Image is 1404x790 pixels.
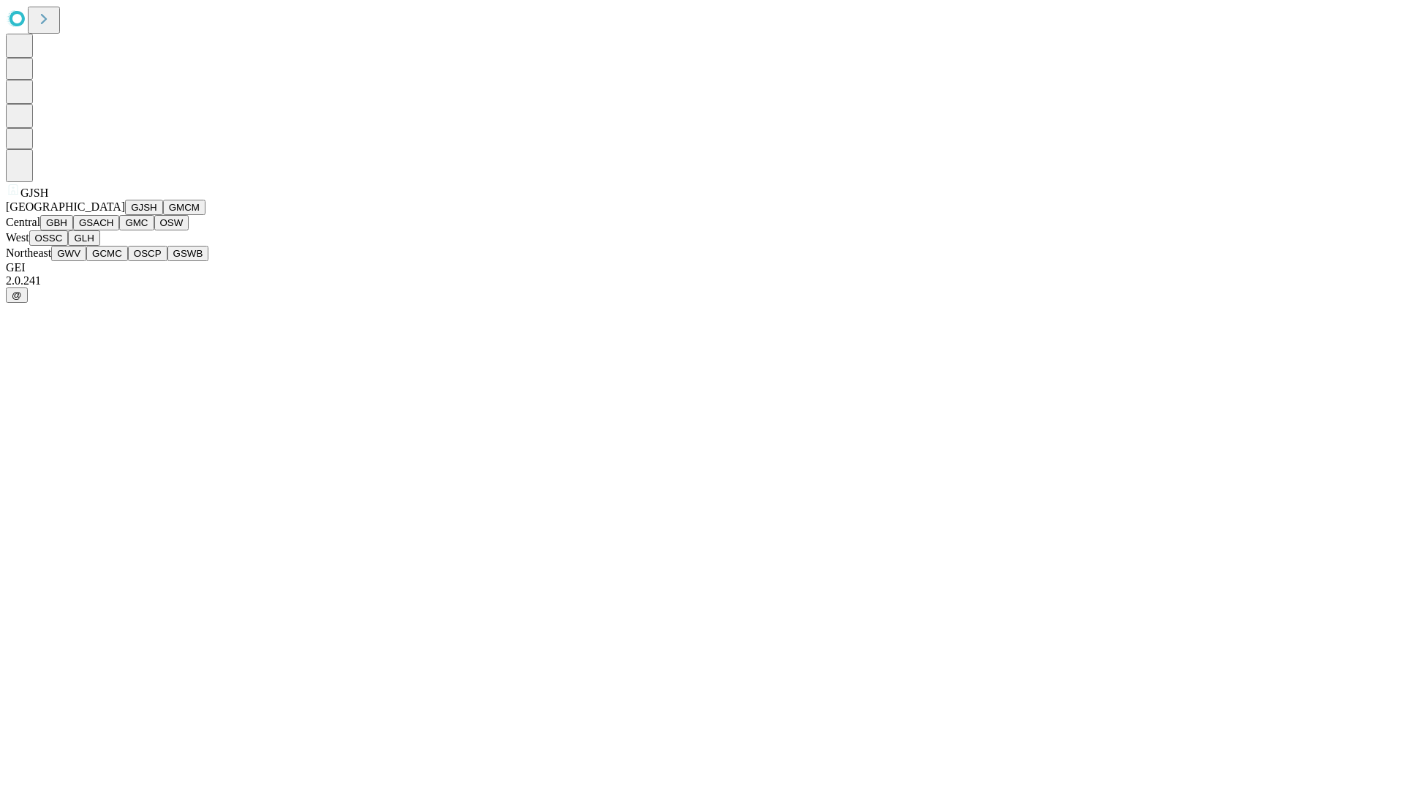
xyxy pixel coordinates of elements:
button: GSWB [167,246,209,261]
span: Central [6,216,40,228]
span: Northeast [6,247,51,259]
button: GWV [51,246,86,261]
span: West [6,231,29,244]
button: GMC [119,215,154,230]
div: 2.0.241 [6,274,1398,287]
button: GLH [68,230,99,246]
button: OSSC [29,230,69,246]
button: GSACH [73,215,119,230]
span: [GEOGRAPHIC_DATA] [6,200,125,213]
button: @ [6,287,28,303]
button: OSW [154,215,189,230]
button: GMCM [163,200,205,215]
div: GEI [6,261,1398,274]
button: GJSH [125,200,163,215]
span: GJSH [20,187,48,199]
button: GBH [40,215,73,230]
button: GCMC [86,246,128,261]
button: OSCP [128,246,167,261]
span: @ [12,290,22,301]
